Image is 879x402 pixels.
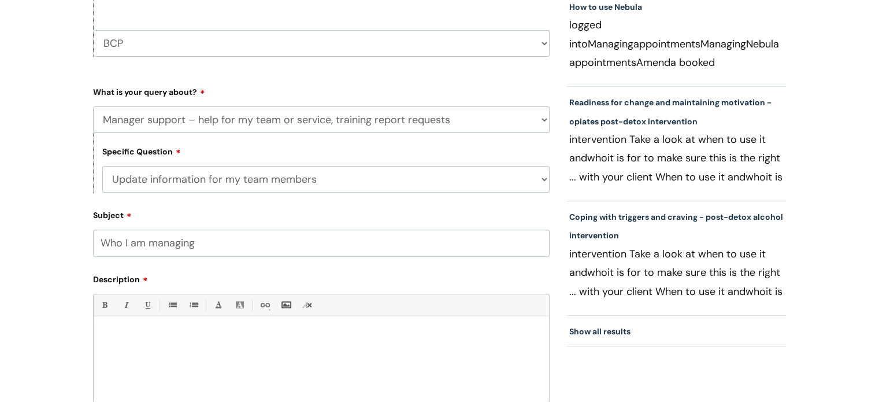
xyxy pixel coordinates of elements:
a: Font Color [211,298,225,312]
span: who [587,265,607,279]
a: How to use Nebula [569,2,642,12]
p: intervention Take a look at when to use it and it is for to make sure this is the right ... with ... [569,245,784,300]
span: who [587,151,607,165]
label: What is your query about? [93,83,550,97]
a: Insert Image... [279,298,293,312]
span: Managing [588,37,633,51]
span: Managing [700,37,746,51]
span: who [746,285,766,298]
a: Bold (Ctrl-B) [97,298,112,312]
a: • Unordered List (Ctrl-Shift-7) [165,298,179,312]
a: Italic (Ctrl-I) [118,298,133,312]
label: Description [93,271,550,285]
a: Remove formatting (Ctrl-\) [300,298,314,312]
a: Coping with triggers and craving - post-detox alcohol intervention [569,212,783,241]
a: Readiness for change and maintaining motivation - opiates post-detox intervention [569,97,772,126]
label: Specific Question [102,145,181,157]
span: who [746,170,766,184]
p: intervention Take a look at when to use it and it is for to make sure this is the right ... with ... [569,130,784,186]
a: Underline(Ctrl-U) [140,298,154,312]
p: logged into appointments Nebula appointments a booked appointment's ... viewing Nebula planners R... [569,16,784,71]
span: Amend [636,56,670,69]
a: Show all results [569,326,630,337]
a: Link [257,298,272,312]
a: 1. Ordered List (Ctrl-Shift-8) [186,298,201,312]
a: Back Color [232,298,247,312]
label: Subject [93,206,550,220]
